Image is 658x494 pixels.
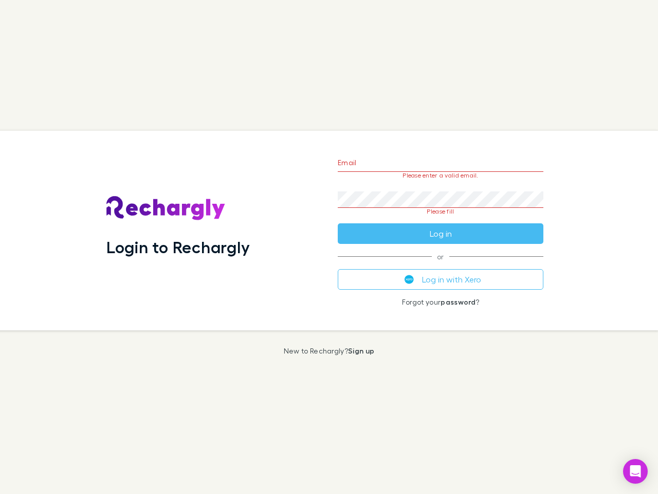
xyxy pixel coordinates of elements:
p: New to Rechargly? [284,347,375,355]
span: or [338,256,543,257]
p: Forgot your ? [338,298,543,306]
p: Please fill [338,208,543,215]
a: Sign up [348,346,374,355]
button: Log in [338,223,543,244]
a: password [441,297,476,306]
button: Log in with Xero [338,269,543,290]
h1: Login to Rechargly [106,237,250,257]
img: Xero's logo [405,275,414,284]
div: Open Intercom Messenger [623,459,648,484]
img: Rechargly's Logo [106,196,226,221]
p: Please enter a valid email. [338,172,543,179]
